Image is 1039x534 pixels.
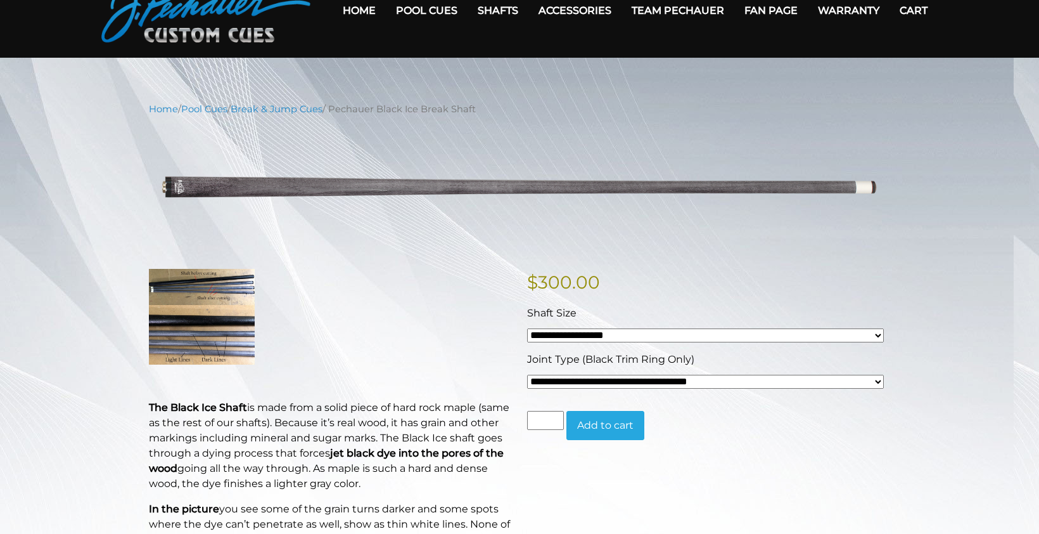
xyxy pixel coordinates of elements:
[527,271,600,293] bdi: 300.00
[527,353,694,365] span: Joint Type (Black Trim Ring Only)
[149,126,890,249] img: pechauer-black-ice-break-shaft-lightened.png
[566,411,644,440] button: Add to cart
[527,411,564,430] input: Product quantity
[181,103,227,115] a: Pool Cues
[527,271,538,293] span: $
[149,503,219,515] strong: In the picture
[149,447,504,474] b: jet black dye into the pores of the wood
[149,400,512,492] p: is made from a solid piece of hard rock maple (same as the rest of our shafts). Because it’s real...
[527,307,577,319] span: Shaft Size
[231,103,322,115] a: Break & Jump Cues
[149,401,247,414] strong: The Black Ice Shaft
[149,103,178,115] a: Home
[149,102,890,116] nav: Breadcrumb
